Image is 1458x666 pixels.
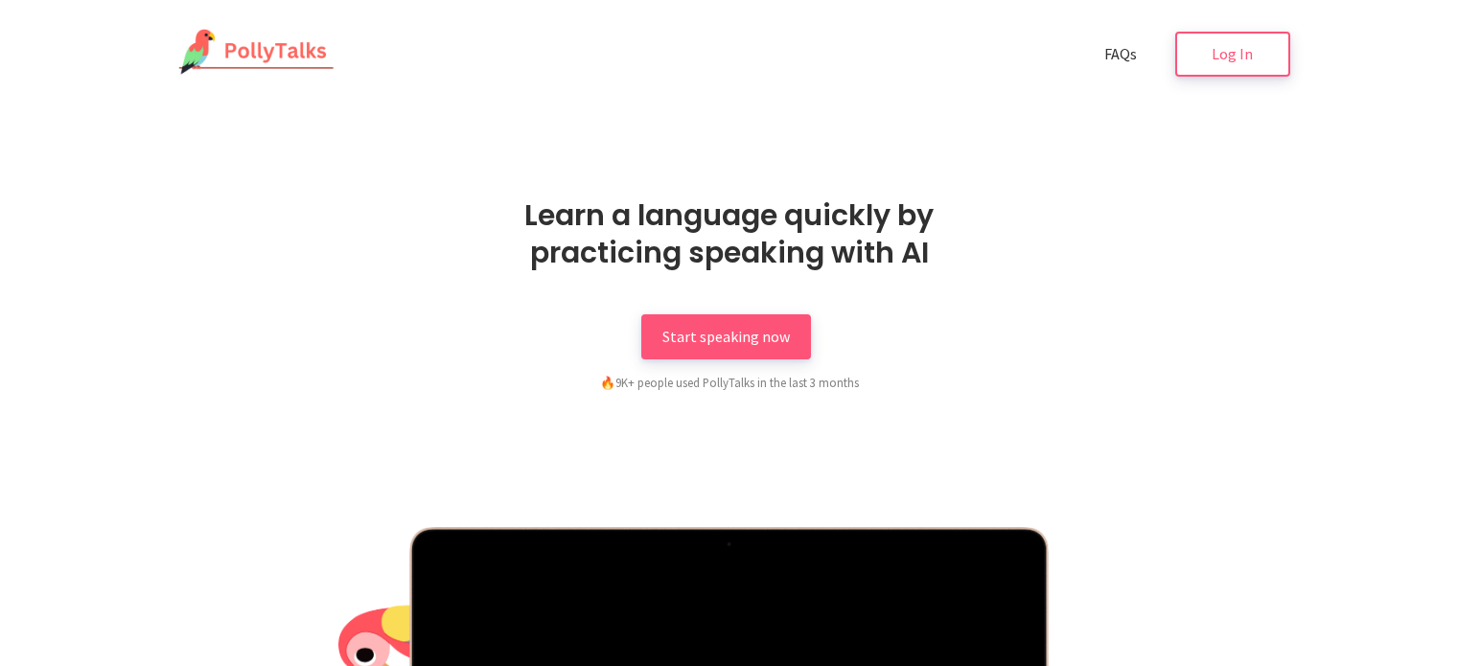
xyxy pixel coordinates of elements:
[1083,32,1158,77] a: FAQs
[600,375,615,390] span: fire
[466,196,993,271] h1: Learn a language quickly by practicing speaking with AI
[169,29,336,77] img: PollyTalks Logo
[499,373,960,392] div: 9K+ people used PollyTalks in the last 3 months
[1175,32,1290,77] a: Log In
[1104,44,1137,63] span: FAQs
[641,314,811,359] a: Start speaking now
[1212,44,1253,63] span: Log In
[662,327,790,346] span: Start speaking now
